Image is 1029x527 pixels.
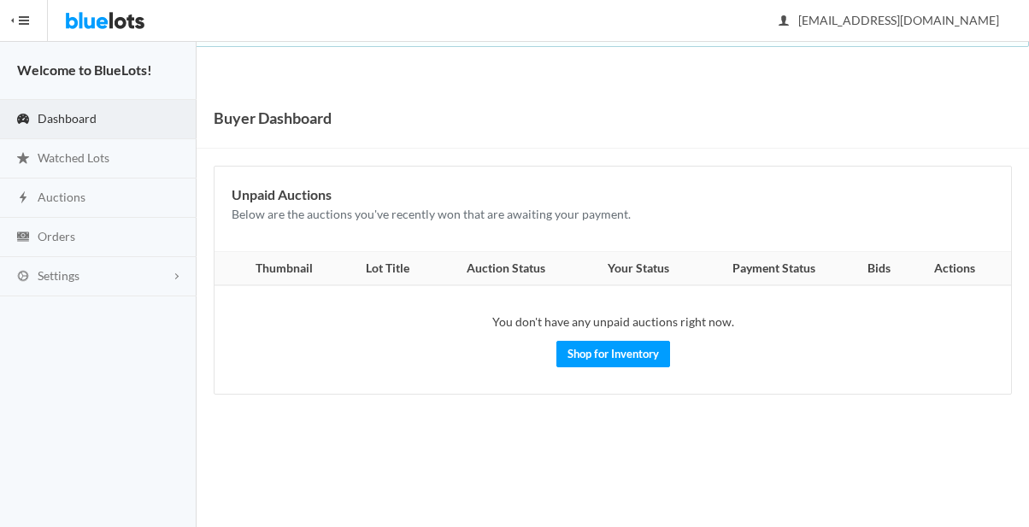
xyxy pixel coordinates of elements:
ion-icon: star [15,151,32,167]
span: Watched Lots [38,150,109,165]
h1: Buyer Dashboard [214,105,332,131]
a: Shop for Inventory [556,341,670,367]
span: Settings [38,268,79,283]
ion-icon: cog [15,269,32,285]
span: [EMAIL_ADDRESS][DOMAIN_NAME] [779,13,999,27]
strong: Welcome to BlueLots! [17,61,152,78]
p: You don't have any unpaid auctions right now. [232,313,994,332]
span: Auctions [38,190,85,204]
ion-icon: person [775,14,792,30]
th: Lot Title [343,252,433,286]
th: Your Status [579,252,697,286]
th: Thumbnail [215,252,343,286]
th: Auction Status [433,252,579,286]
b: Unpaid Auctions [232,186,332,202]
p: Below are the auctions you've recently won that are awaiting your payment. [232,205,994,225]
th: Actions [908,252,1011,286]
ion-icon: flash [15,190,32,207]
span: Dashboard [38,111,97,126]
span: Orders [38,229,75,243]
th: Bids [850,252,908,286]
th: Payment Status [697,252,850,286]
ion-icon: cash [15,230,32,246]
ion-icon: speedometer [15,112,32,128]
